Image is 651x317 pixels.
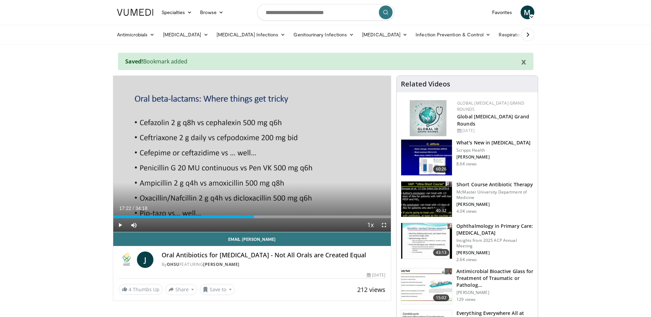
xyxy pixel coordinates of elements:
h3: Ophthalmology in Primary Care: [MEDICAL_DATA] [456,223,534,236]
button: Mute [127,218,141,232]
a: Infection Prevention & Control [411,28,495,42]
img: 15b69912-10dd-461b-85d0-47f8f07aff63.150x105_q85_crop-smart_upscale.jpg [401,268,452,304]
span: 60:26 [433,166,450,173]
video-js: Video Player [113,76,391,232]
p: Scripps Health [456,148,531,153]
button: Share [165,284,197,295]
p: 129 views [456,297,476,302]
span: 34:18 [135,206,147,211]
img: 438c20ca-72c0-45eb-b870-d37806d5fe9c.150x105_q85_crop-smart_upscale.jpg [401,223,452,259]
button: Play [113,218,127,232]
p: Insights from 2025 ACP Annual Meeting [456,238,534,249]
div: [DATE] [367,272,385,278]
h3: Antimicrobial Bioactive Glass for Treatment of Traumatic or Patholog… [456,268,534,289]
a: [PERSON_NAME] [203,261,240,267]
span: 43:13 [433,249,450,256]
a: [MEDICAL_DATA] Infections [212,28,290,42]
p: 2.6K views [456,257,477,262]
span: 17:22 [119,206,131,211]
a: M [521,5,534,19]
span: / [133,206,134,211]
a: Global [MEDICAL_DATA] Grand Rounds [457,100,524,112]
span: 212 views [357,285,385,294]
img: 8828b190-63b7-4755-985f-be01b6c06460.150x105_q85_crop-smart_upscale.jpg [401,140,452,175]
h3: Short Course Antibiotic Therapy [456,181,534,188]
a: 4 Thumbs Up [119,284,163,295]
button: Save to [200,284,235,295]
h4: Oral Antibiotics for [MEDICAL_DATA] - Not All Orals are Created Equal [162,251,385,259]
p: [PERSON_NAME] [456,250,534,256]
p: McMaster University Department of Medicine [456,189,534,200]
div: Progress Bar [113,215,391,218]
button: Playback Rate [363,218,377,232]
a: Respiratory Infections [495,28,558,42]
p: 4.0K views [456,209,477,214]
div: By FEATURING [162,261,385,268]
a: J [137,251,153,268]
h3: What's New in [MEDICAL_DATA] [456,139,531,146]
span: 4 [129,286,131,293]
div: [DATE] [457,128,532,134]
img: OHSU [119,251,134,268]
a: 43:13 Ophthalmology in Primary Care: [MEDICAL_DATA] Insights from 2025 ACP Annual Meeting [PERSON... [401,223,534,262]
a: Favorites [488,5,516,19]
a: 15:02 Antimicrobial Bioactive Glass for Treatment of Traumatic or Patholog… [PERSON_NAME] 129 views [401,268,534,304]
a: [MEDICAL_DATA] [159,28,212,42]
a: Specialties [158,5,196,19]
a: OHSU [167,261,179,267]
button: x [521,57,526,66]
strong: Saved! [125,58,143,65]
img: e456a1d5-25c5-46f9-913a-7a343587d2a7.png.150x105_q85_autocrop_double_scale_upscale_version-0.2.png [410,100,446,136]
a: Email [PERSON_NAME] [113,232,391,246]
p: [PERSON_NAME] [456,154,531,160]
p: 8.6K views [456,161,477,167]
span: 15:02 [433,294,450,301]
div: Bookmark added [118,53,533,70]
h4: Related Videos [401,80,450,88]
img: VuMedi Logo [117,9,153,16]
p: [PERSON_NAME] [456,290,534,295]
span: 40:32 [433,207,450,214]
a: [MEDICAL_DATA] [358,28,411,42]
a: Genitourinary Infections [289,28,358,42]
a: Antimicrobials [113,28,159,42]
p: [PERSON_NAME] [456,202,534,207]
a: 40:32 Short Course Antibiotic Therapy McMaster University Department of Medicine [PERSON_NAME] 4.... [401,181,534,218]
img: 2bf877c0-eb7b-4425-8030-3dd848914f8d.150x105_q85_crop-smart_upscale.jpg [401,181,452,217]
a: Global [MEDICAL_DATA] Grand Rounds [457,113,529,127]
a: Browse [196,5,228,19]
button: Fullscreen [377,218,391,232]
input: Search topics, interventions [257,4,394,21]
a: 60:26 What's New in [MEDICAL_DATA] Scripps Health [PERSON_NAME] 8.6K views [401,139,534,176]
